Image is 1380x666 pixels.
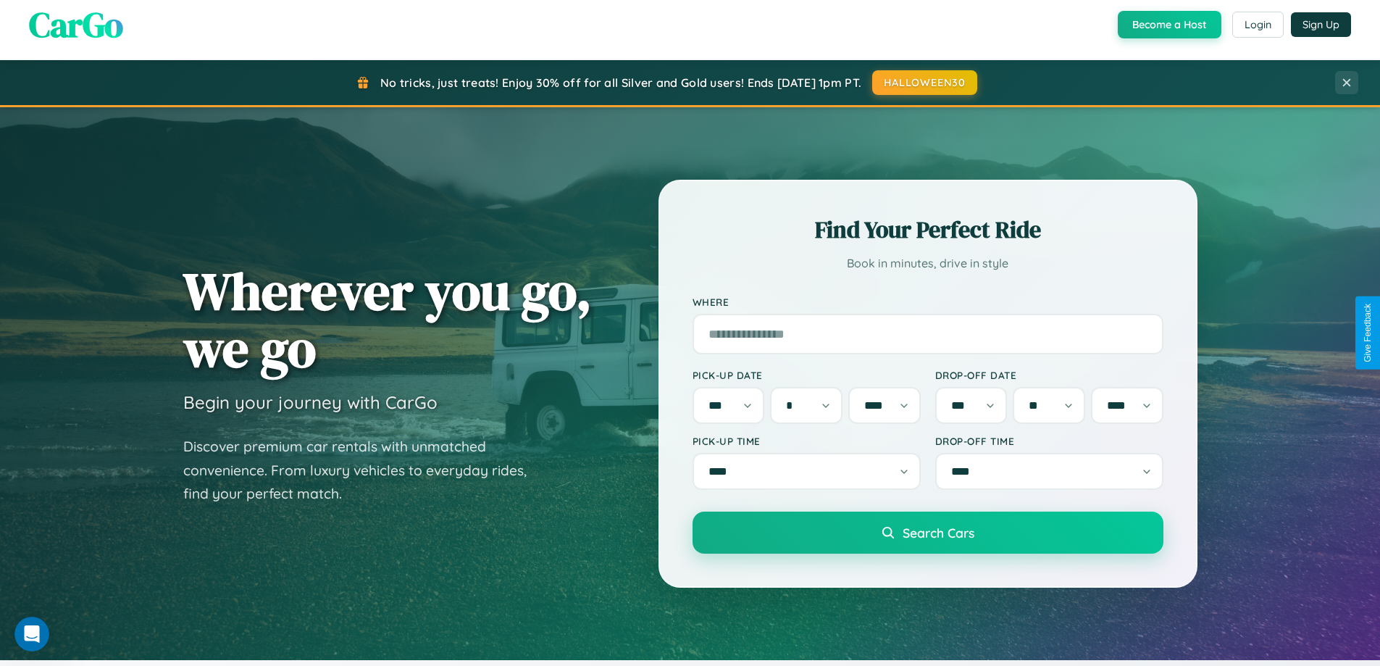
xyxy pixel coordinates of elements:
button: Login [1232,12,1284,38]
label: Pick-up Time [693,435,921,447]
label: Pick-up Date [693,369,921,381]
button: Search Cars [693,512,1163,554]
span: No tricks, just treats! Enjoy 30% off for all Silver and Gold users! Ends [DATE] 1pm PT. [380,75,861,90]
iframe: Intercom live chat [14,617,49,652]
p: Discover premium car rentals with unmatched convenience. From luxury vehicles to everyday rides, ... [183,435,545,506]
h1: Wherever you go, we go [183,262,592,377]
span: Search Cars [903,525,974,541]
div: Give Feedback [1363,304,1373,362]
button: Sign Up [1291,12,1351,37]
label: Drop-off Date [935,369,1163,381]
h2: Find Your Perfect Ride [693,214,1163,246]
h3: Begin your journey with CarGo [183,391,438,413]
label: Where [693,296,1163,308]
p: Book in minutes, drive in style [693,253,1163,274]
span: CarGo [29,1,123,49]
button: Become a Host [1118,11,1221,38]
button: HALLOWEEN30 [872,70,977,95]
label: Drop-off Time [935,435,1163,447]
